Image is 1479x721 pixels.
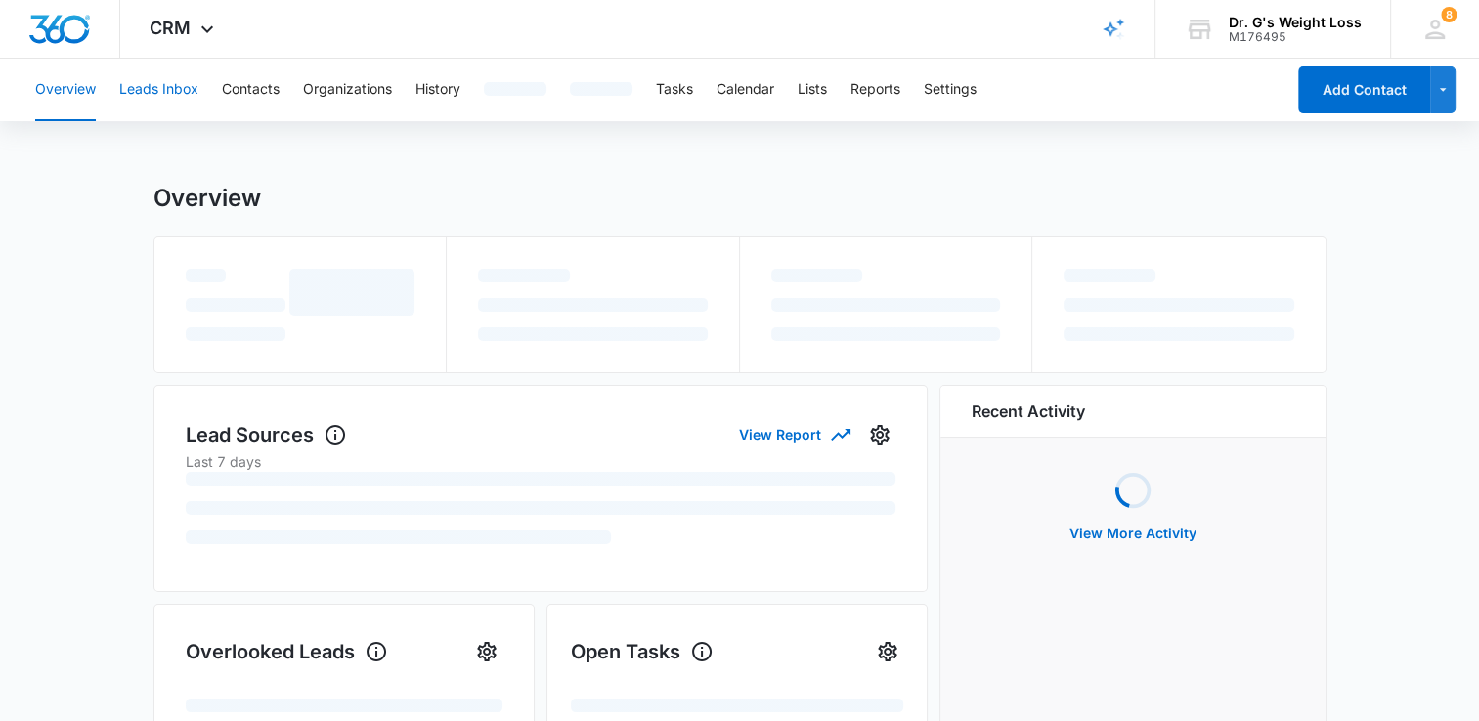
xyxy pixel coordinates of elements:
div: account name [1229,15,1362,30]
button: Settings [864,419,895,450]
button: Tasks [656,59,693,121]
h1: Overlooked Leads [186,637,388,666]
div: notifications count [1441,7,1457,22]
button: Calendar [717,59,774,121]
button: Organizations [303,59,392,121]
button: Add Contact [1298,66,1430,113]
p: Last 7 days [186,451,895,472]
button: Settings [471,636,502,667]
h1: Lead Sources [186,420,347,449]
h1: Open Tasks [571,637,714,666]
span: 8 [1441,7,1457,22]
span: CRM [150,18,191,38]
button: View More Activity [1050,510,1216,557]
button: Lists [798,59,827,121]
button: Settings [872,636,903,667]
h1: Overview [153,184,261,213]
h6: Recent Activity [972,400,1085,423]
button: Overview [35,59,96,121]
button: Contacts [222,59,280,121]
div: account id [1229,30,1362,44]
button: Reports [850,59,900,121]
button: Settings [924,59,977,121]
button: History [415,59,460,121]
button: Leads Inbox [119,59,198,121]
button: View Report [739,417,848,451]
